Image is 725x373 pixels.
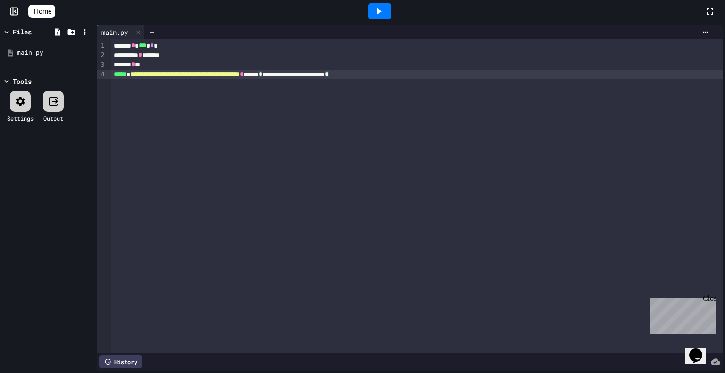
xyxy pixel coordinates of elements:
div: main.py [97,25,144,39]
div: Chat with us now!Close [4,4,65,60]
div: 2 [97,50,106,60]
div: Tools [13,76,32,86]
div: 1 [97,41,106,50]
div: main.py [17,48,91,58]
span: Home [34,7,51,16]
div: Settings [7,114,34,123]
div: Output [43,114,63,123]
a: Home [28,5,55,18]
iframe: chat widget [685,335,716,364]
iframe: chat widget [647,294,716,334]
div: 4 [97,70,106,79]
div: main.py [97,27,133,37]
div: Files [13,27,32,37]
div: History [99,355,142,368]
div: 3 [97,60,106,70]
